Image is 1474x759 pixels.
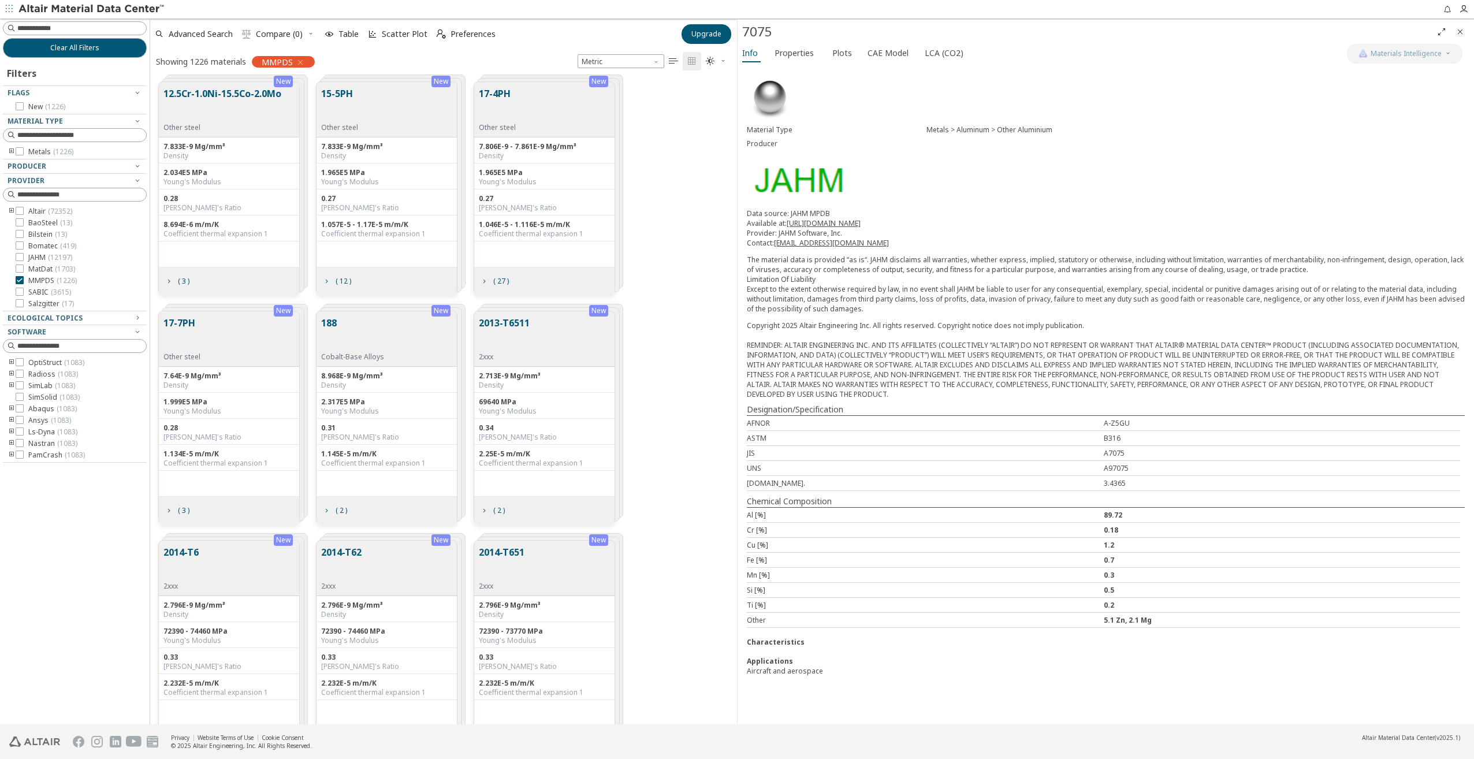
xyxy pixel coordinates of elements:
[1104,555,1461,565] div: 0.7
[28,276,77,285] span: MMPDS
[163,151,295,161] div: Density
[159,499,195,522] button: ( 3 )
[60,241,76,251] span: ( 419 )
[163,449,295,459] div: 1.134E-5 m/m/K
[8,439,16,448] i: toogle group
[747,139,926,148] div: Producer
[336,507,347,514] span: ( 2 )
[8,427,16,437] i: toogle group
[321,653,452,662] div: 0.33
[28,404,77,414] span: Abaqus
[28,451,85,460] span: PamCrash
[479,229,610,239] div: Coefficient thermal expansion 1
[163,229,295,239] div: Coefficient thermal expansion 1
[479,371,610,381] div: 2.713E-9 Mg/mm³
[479,220,610,229] div: 1.046E-5 - 1.116E-5 m/m/K
[742,44,758,62] span: Info
[28,393,80,402] span: SimSolid
[3,86,147,100] button: Flags
[747,555,1104,565] div: Fe [%]
[1347,44,1462,64] button: AI CopilotMaterials Intelligence
[163,352,200,362] div: Other steel
[55,381,75,390] span: ( 1083 )
[178,507,189,514] span: ( 3 )
[262,734,304,742] a: Cookie Consent
[479,679,610,688] div: 2.232E-5 m/m/K
[747,540,1104,550] div: Cu [%]
[163,397,295,407] div: 1.999E5 MPa
[8,370,16,379] i: toogle group
[1104,433,1461,443] div: B316
[57,276,77,285] span: ( 1226 )
[1432,23,1451,41] button: Full Screen
[48,206,72,216] span: ( 72352 )
[150,73,737,725] div: grid
[479,142,610,151] div: 7.806E-9 - 7.861E-9 Mg/mm³
[321,229,452,239] div: Coefficient thermal expansion 1
[8,161,46,171] span: Producer
[437,29,446,39] i: 
[58,369,78,379] span: ( 1083 )
[8,451,16,460] i: toogle group
[1104,448,1461,458] div: A7075
[1371,49,1442,58] span: Materials Intelligence
[1104,463,1461,473] div: A97075
[338,30,359,38] span: Table
[321,433,452,442] div: [PERSON_NAME]'s Ratio
[774,238,889,248] a: [EMAIL_ADDRESS][DOMAIN_NAME]
[65,450,85,460] span: ( 1083 )
[163,123,281,132] div: Other steel
[28,253,72,262] span: JAHM
[3,38,147,58] button: Clear All Filters
[8,381,16,390] i: toogle group
[321,449,452,459] div: 1.145E-5 m/m/K
[8,88,29,98] span: Flags
[321,601,452,610] div: 2.796E-9 Mg/mm³
[479,601,610,610] div: 2.796E-9 Mg/mm³
[321,662,452,671] div: [PERSON_NAME]'s Ratio
[163,220,295,229] div: 8.694E-6 m/m/K
[474,499,510,522] button: ( 2 )
[479,636,610,645] div: Young's Modulus
[163,459,295,468] div: Coefficient thermal expansion 1
[868,44,909,62] span: CAE Model
[321,610,452,619] div: Density
[747,666,1465,676] div: Aircraft and aerospace
[742,23,1432,41] div: 7075
[431,76,451,87] div: New
[28,218,72,228] span: BaoSteel
[8,358,16,367] i: toogle group
[479,168,610,177] div: 1.965E5 MPa
[28,416,71,425] span: Ansys
[479,123,516,132] div: Other steel
[479,203,610,213] div: [PERSON_NAME]'s Ratio
[336,278,351,285] span: ( 12 )
[55,229,67,239] span: ( 13 )
[1104,418,1461,428] div: A-Z5GU
[578,54,664,68] span: Metric
[317,270,356,293] button: ( 12 )
[321,582,362,591] div: 2xxx
[747,255,1465,314] p: The material data is provided “as is“. JAHM disclaims all warranties, whether express, implied, s...
[28,358,84,367] span: OptiStruct
[832,44,852,62] span: Plots
[926,125,1465,135] div: Metals > Aluminum > Other Aluminium
[256,30,303,38] span: Compare (0)
[589,76,608,87] div: New
[479,459,610,468] div: Coefficient thermal expansion 1
[479,423,610,433] div: 0.34
[479,352,530,362] div: 2xxx
[28,265,75,274] span: MatDat
[747,478,1104,488] div: [DOMAIN_NAME].
[1104,510,1461,520] div: 89.72
[321,371,452,381] div: 8.968E-9 Mg/mm³
[57,438,77,448] span: ( 1083 )
[274,305,293,317] div: New
[163,142,295,151] div: 7.833E-9 Mg/mm³
[28,427,77,437] span: Ls-Dyna
[62,299,74,308] span: ( 17 )
[3,325,147,339] button: Software
[747,525,1104,535] div: Cr [%]
[3,58,42,85] div: Filters
[171,742,312,750] div: © 2025 Altair Engineering, Inc. All Rights Reserved.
